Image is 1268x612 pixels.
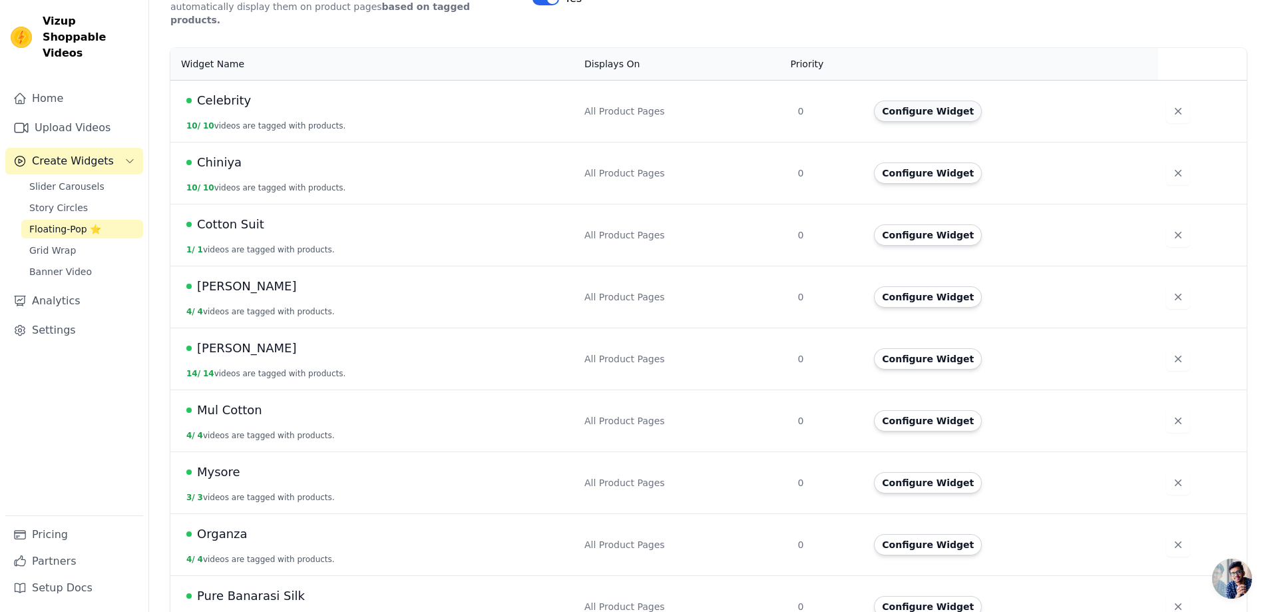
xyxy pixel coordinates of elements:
[186,430,335,441] button: 4/ 4videos are tagged with products.
[1166,347,1190,371] button: Delete widget
[11,27,32,48] img: Vizup
[186,121,345,131] button: 10/ 10videos are tagged with products.
[5,548,143,575] a: Partners
[5,115,143,141] a: Upload Videos
[584,166,781,180] div: All Product Pages
[874,162,982,184] button: Configure Widget
[29,222,101,236] span: Floating-Pop ⭐
[186,431,195,440] span: 4 /
[584,476,781,489] div: All Product Pages
[5,575,143,601] a: Setup Docs
[874,472,982,493] button: Configure Widget
[874,286,982,308] button: Configure Widget
[21,241,143,260] a: Grid Wrap
[186,160,192,165] span: Live Published
[5,288,143,314] a: Analytics
[198,493,203,502] span: 3
[186,531,192,537] span: Live Published
[186,493,195,502] span: 3 /
[29,180,105,193] span: Slider Carousels
[32,153,114,169] span: Create Widgets
[1166,471,1190,495] button: Delete widget
[5,85,143,112] a: Home
[584,538,781,551] div: All Product Pages
[789,80,866,142] td: 0
[5,521,143,548] a: Pricing
[29,244,76,257] span: Grid Wrap
[1166,161,1190,185] button: Delete widget
[186,121,200,131] span: 10 /
[584,228,781,242] div: All Product Pages
[197,463,240,481] span: Mysore
[43,13,138,61] span: Vizup Shoppable Videos
[186,555,195,564] span: 4 /
[874,534,982,555] button: Configure Widget
[186,408,192,413] span: Live Published
[584,352,781,366] div: All Product Pages
[1212,559,1252,599] a: Open chat
[186,284,192,289] span: Live Published
[198,245,203,254] span: 1
[198,431,203,440] span: 4
[203,121,214,131] span: 10
[789,390,866,452] td: 0
[21,198,143,217] a: Story Circles
[197,153,242,172] span: Chiniya
[789,328,866,390] td: 0
[203,183,214,192] span: 10
[789,48,866,81] th: Priority
[186,554,335,565] button: 4/ 4videos are tagged with products.
[21,262,143,281] a: Banner Video
[789,452,866,513] td: 0
[186,182,345,193] button: 10/ 10videos are tagged with products.
[198,307,203,316] span: 4
[5,148,143,174] button: Create Widgets
[789,142,866,204] td: 0
[1166,285,1190,309] button: Delete widget
[197,215,264,234] span: Cotton Suit
[21,220,143,238] a: Floating-Pop ⭐
[874,101,982,122] button: Configure Widget
[186,492,335,503] button: 3/ 3videos are tagged with products.
[203,369,214,378] span: 14
[186,346,192,351] span: Live Published
[1166,223,1190,247] button: Delete widget
[1166,409,1190,433] button: Delete widget
[197,401,262,420] span: Mul Cotton
[170,48,576,81] th: Widget Name
[584,105,781,118] div: All Product Pages
[21,177,143,196] a: Slider Carousels
[186,222,192,227] span: Live Published
[186,244,335,255] button: 1/ 1videos are tagged with products.
[170,1,470,25] strong: based on tagged products.
[789,513,866,575] td: 0
[186,369,200,378] span: 14 /
[29,265,92,278] span: Banner Video
[584,290,781,304] div: All Product Pages
[186,98,192,103] span: Live Published
[198,555,203,564] span: 4
[874,348,982,370] button: Configure Widget
[789,204,866,266] td: 0
[186,245,195,254] span: 1 /
[186,368,345,379] button: 14/ 14videos are tagged with products.
[874,410,982,432] button: Configure Widget
[1166,533,1190,557] button: Delete widget
[29,201,88,214] span: Story Circles
[197,587,305,605] span: Pure Banarasi Silk
[5,317,143,344] a: Settings
[197,277,297,296] span: [PERSON_NAME]
[197,91,251,110] span: Celebrity
[186,183,200,192] span: 10 /
[584,414,781,428] div: All Product Pages
[1166,99,1190,123] button: Delete widget
[186,469,192,475] span: Live Published
[186,306,335,317] button: 4/ 4videos are tagged with products.
[197,525,248,543] span: Organza
[186,307,195,316] span: 4 /
[789,266,866,328] td: 0
[186,593,192,599] span: Live Published
[197,339,297,358] span: [PERSON_NAME]
[576,48,789,81] th: Displays On
[874,224,982,246] button: Configure Widget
